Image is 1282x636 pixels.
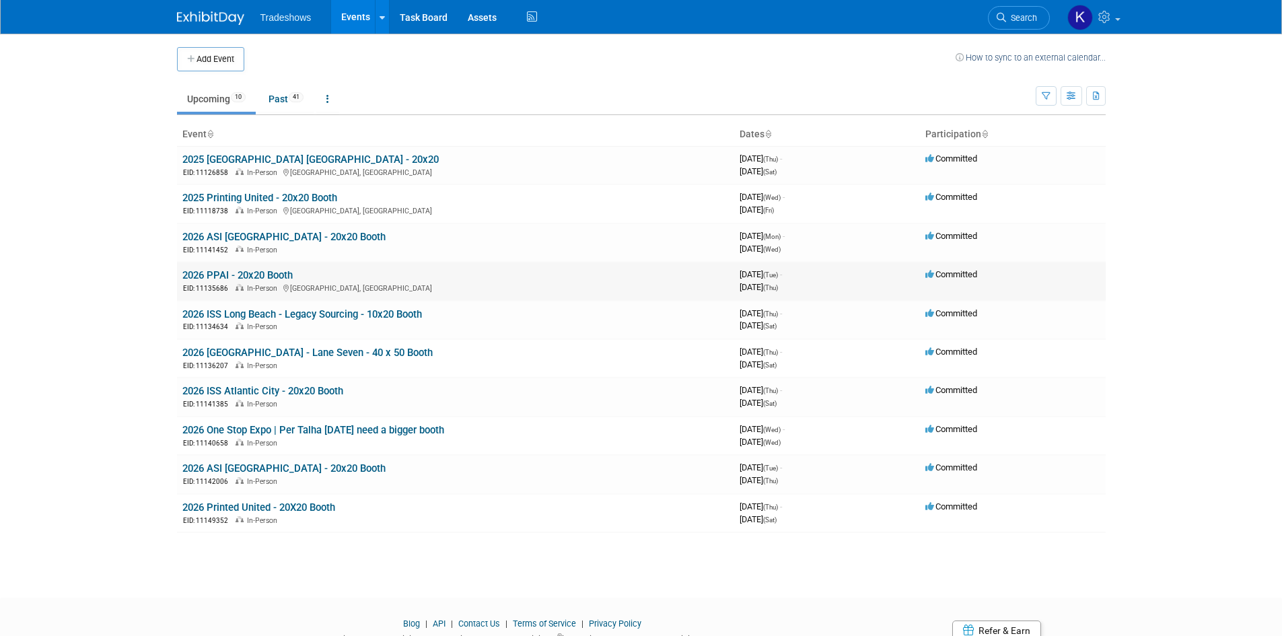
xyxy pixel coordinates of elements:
[422,619,431,629] span: |
[589,619,641,629] a: Privacy Policy
[247,284,281,293] span: In-Person
[925,385,977,395] span: Committed
[780,347,782,357] span: -
[740,205,774,215] span: [DATE]
[740,424,785,434] span: [DATE]
[780,462,782,472] span: -
[925,501,977,511] span: Committed
[183,246,234,254] span: EID: 11141452
[236,477,244,484] img: In-Person Event
[981,129,988,139] a: Sort by Participation Type
[182,501,335,514] a: 2026 Printed United - 20X20 Booth
[236,168,244,175] img: In-Person Event
[183,207,234,215] span: EID: 11118738
[763,349,778,356] span: (Thu)
[763,271,778,279] span: (Tue)
[783,192,785,202] span: -
[247,322,281,331] span: In-Person
[740,501,782,511] span: [DATE]
[925,424,977,434] span: Committed
[403,619,420,629] a: Blog
[763,387,778,394] span: (Thu)
[182,153,439,166] a: 2025 [GEOGRAPHIC_DATA] [GEOGRAPHIC_DATA] - 20x20
[740,514,777,524] span: [DATE]
[578,619,587,629] span: |
[740,153,782,164] span: [DATE]
[247,361,281,370] span: In-Person
[513,619,576,629] a: Terms of Service
[764,129,771,139] a: Sort by Start Date
[183,169,234,176] span: EID: 11126858
[247,168,281,177] span: In-Person
[260,12,312,23] span: Tradeshows
[182,282,729,293] div: [GEOGRAPHIC_DATA], [GEOGRAPHIC_DATA]
[780,153,782,164] span: -
[925,308,977,318] span: Committed
[236,207,244,213] img: In-Person Event
[236,246,244,252] img: In-Person Event
[236,516,244,523] img: In-Person Event
[182,385,343,397] a: 2026 ISS Atlantic City - 20x20 Booth
[740,244,781,254] span: [DATE]
[763,464,778,472] span: (Tue)
[763,516,777,524] span: (Sat)
[763,284,778,291] span: (Thu)
[740,282,778,292] span: [DATE]
[763,310,778,318] span: (Thu)
[183,439,234,447] span: EID: 11140658
[925,269,977,279] span: Committed
[236,361,244,368] img: In-Person Event
[740,347,782,357] span: [DATE]
[183,517,234,524] span: EID: 11149352
[182,269,293,281] a: 2026 PPAI - 20x20 Booth
[763,246,781,253] span: (Wed)
[740,231,785,241] span: [DATE]
[763,194,781,201] span: (Wed)
[448,619,456,629] span: |
[183,400,234,408] span: EID: 11141385
[182,205,729,216] div: [GEOGRAPHIC_DATA], [GEOGRAPHIC_DATA]
[740,437,781,447] span: [DATE]
[182,308,422,320] a: 2026 ISS Long Beach - Legacy Sourcing - 10x20 Booth
[247,516,281,525] span: In-Person
[247,400,281,409] span: In-Person
[236,322,244,329] img: In-Person Event
[783,231,785,241] span: -
[956,52,1106,63] a: How to sync to an external calendar...
[763,322,777,330] span: (Sat)
[740,462,782,472] span: [DATE]
[763,233,781,240] span: (Mon)
[783,424,785,434] span: -
[207,129,213,139] a: Sort by Event Name
[988,6,1050,30] a: Search
[177,47,244,71] button: Add Event
[258,86,314,112] a: Past41
[183,285,234,292] span: EID: 11135686
[182,192,337,204] a: 2025 Printing United - 20x20 Booth
[177,86,256,112] a: Upcoming10
[433,619,446,629] a: API
[177,11,244,25] img: ExhibitDay
[182,231,386,243] a: 2026 ASI [GEOGRAPHIC_DATA] - 20x20 Booth
[740,475,778,485] span: [DATE]
[236,400,244,407] img: In-Person Event
[763,503,778,511] span: (Thu)
[177,123,734,146] th: Event
[289,92,304,102] span: 41
[920,123,1106,146] th: Participation
[1006,13,1037,23] span: Search
[740,269,782,279] span: [DATE]
[458,619,500,629] a: Contact Us
[925,462,977,472] span: Committed
[182,166,729,178] div: [GEOGRAPHIC_DATA], [GEOGRAPHIC_DATA]
[925,153,977,164] span: Committed
[182,462,386,474] a: 2026 ASI [GEOGRAPHIC_DATA] - 20x20 Booth
[763,477,778,485] span: (Thu)
[763,168,777,176] span: (Sat)
[183,323,234,330] span: EID: 11134634
[740,385,782,395] span: [DATE]
[247,246,281,254] span: In-Person
[763,207,774,214] span: (Fri)
[183,362,234,369] span: EID: 11136207
[740,308,782,318] span: [DATE]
